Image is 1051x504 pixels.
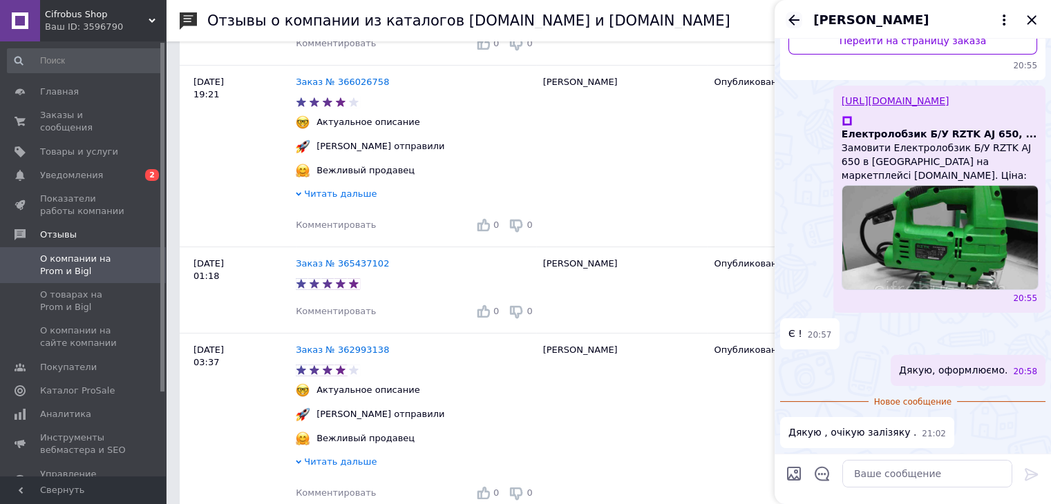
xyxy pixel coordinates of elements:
[536,247,708,333] div: [PERSON_NAME]
[40,169,103,182] span: Уведомления
[45,8,149,21] span: Cifrobus Shop
[493,220,499,230] span: 0
[922,428,946,440] span: 21:02 12.10.2025
[296,383,310,397] img: :nerd_face:
[899,363,1007,378] span: Дякую, оформлюємо.
[842,95,949,106] a: [URL][DOMAIN_NAME]
[296,345,389,355] a: Заказ № 362993138
[313,384,424,396] div: Актуальное описание
[296,77,389,87] a: Заказ № 366026758
[180,66,296,247] div: [DATE] 19:21
[527,220,532,230] span: 0
[40,385,115,397] span: Каталог ProSale
[296,115,310,129] img: :nerd_face:
[714,344,865,356] div: Опубликован
[304,456,377,467] span: Читать дальше
[40,432,128,456] span: Инструменты вебмастера и SEO
[40,468,128,493] span: Управление сайтом
[40,86,79,98] span: Главная
[714,76,865,88] div: Опубликован
[296,220,376,230] span: Комментировать
[296,219,376,231] div: Комментировать
[40,289,128,313] span: О товарах на Prom и Bigl
[45,21,166,33] div: Ваш ID: 3596790
[1013,366,1037,378] span: 20:58 12.10.2025
[842,115,853,126] img: Електролобзик Б/У RZTK AJ 650, ...
[842,141,1037,182] span: Замовити Електролобзик Б/У RZTK AJ 650 в [GEOGRAPHIC_DATA] на маркетплейсі [DOMAIN_NAME]. Ціна: 5...
[493,487,499,498] span: 0
[296,306,376,316] span: Комментировать
[145,169,159,181] span: 2
[813,465,831,483] button: Открыть шаблоны ответов
[786,12,802,28] button: Назад
[40,109,128,134] span: Заказы и сообщения
[527,306,532,316] span: 0
[313,116,424,128] div: Актуальное описание
[313,408,448,420] div: [PERSON_NAME] отправили
[714,258,865,270] div: Опубликован
[493,306,499,316] span: 0
[296,432,310,445] img: :hugging_face:
[296,456,536,472] div: Читать дальше
[788,327,802,341] span: Є !
[296,487,376,498] span: Комментировать
[313,432,418,445] div: Вежливый продавец
[296,258,389,269] a: Заказ № 365437102
[296,487,376,499] div: Комментировать
[813,11,1012,29] button: [PERSON_NAME]
[7,48,163,73] input: Поиск
[788,425,916,440] span: Дякую , очікую залізяку .
[493,38,499,48] span: 0
[536,66,708,247] div: [PERSON_NAME]
[296,38,376,48] span: Комментировать
[40,253,128,278] span: О компании на Prom и Bigl
[40,229,77,241] span: Отзывы
[788,27,1037,55] a: Перейти на страницу заказа
[296,139,310,153] img: :rocket:
[40,361,97,374] span: Покупатели
[40,146,118,158] span: Товары и услуги
[313,140,448,153] div: [PERSON_NAME] отправили
[296,305,376,318] div: Комментировать
[296,407,310,421] img: :rocket:
[313,164,418,177] div: Вежливый продавец
[1013,293,1037,304] span: 20:55 12.10.2025
[808,329,832,341] span: 20:57 12.10.2025
[296,188,536,204] div: Читать дальше
[304,188,377,199] span: Читать дальше
[207,12,730,29] h1: Отзывы о компании из каталогов [DOMAIN_NAME] и [DOMAIN_NAME]
[40,193,128,217] span: Показатели работы компании
[180,247,296,333] div: [DATE] 01:18
[869,396,957,408] span: Новое сообщение
[842,185,1039,290] img: Електролобзик Б/У RZTK AJ 650, ...
[296,164,310,177] img: :hugging_face:
[40,408,91,420] span: Аналитика
[1023,12,1040,28] button: Закрыть
[527,487,532,498] span: 0
[40,324,128,349] span: О компании на сайте компании
[296,37,376,50] div: Комментировать
[813,11,929,29] span: [PERSON_NAME]
[842,127,1036,141] span: Електролобзик Б/У RZTK AJ 650, ...
[788,60,1037,72] span: 20:55 12.10.2025
[527,38,532,48] span: 0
